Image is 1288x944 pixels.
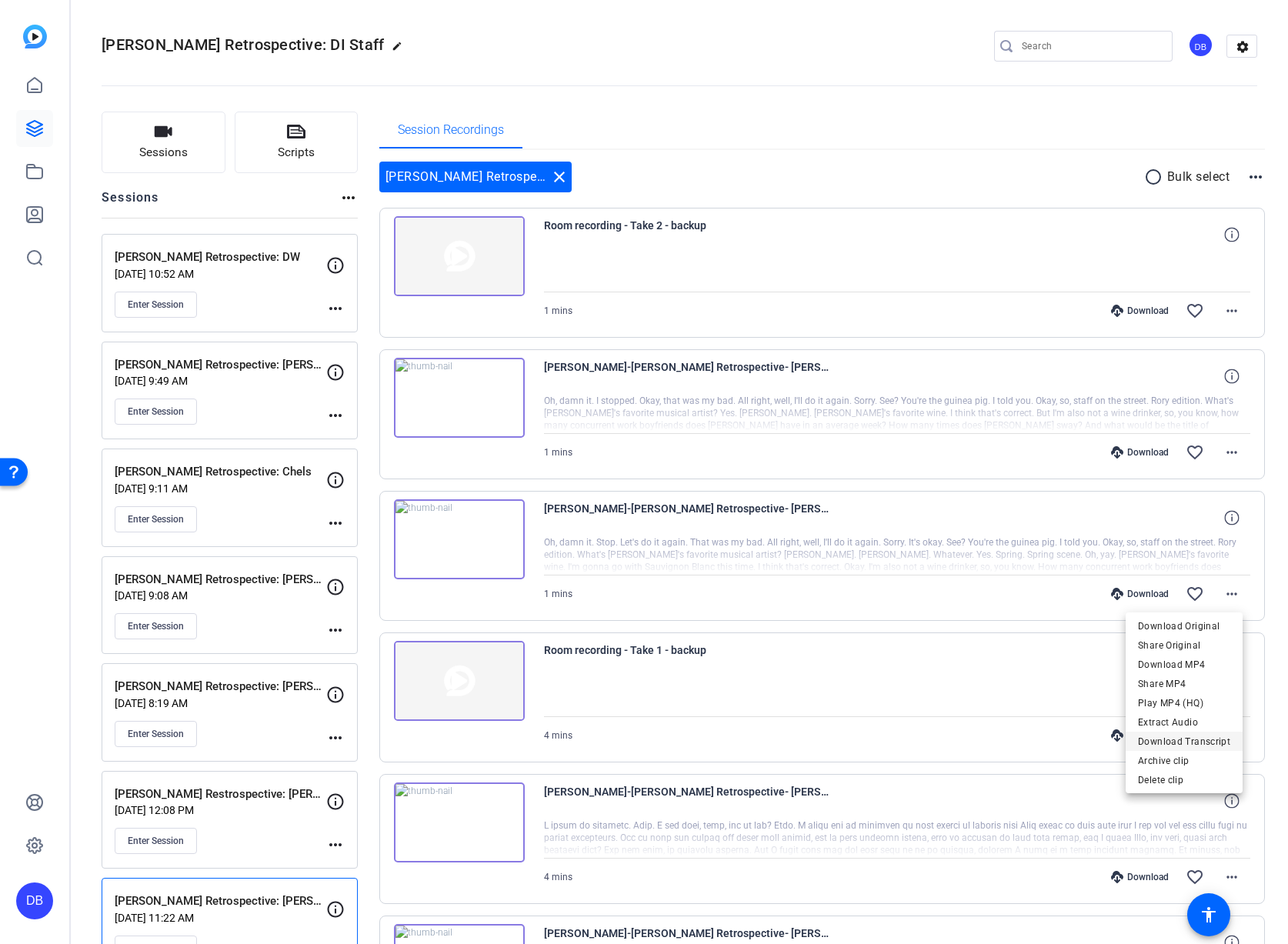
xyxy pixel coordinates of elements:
span: Share Original [1138,636,1230,655]
span: Download MP4 [1138,655,1230,674]
span: Download Transcript [1138,732,1230,751]
span: Download Original [1138,617,1230,635]
span: Archive clip [1138,752,1230,770]
span: Extract Audio [1138,713,1230,732]
span: Share MP4 [1138,675,1230,693]
span: Delete clip [1138,771,1230,789]
span: Play MP4 (HQ) [1138,694,1230,712]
